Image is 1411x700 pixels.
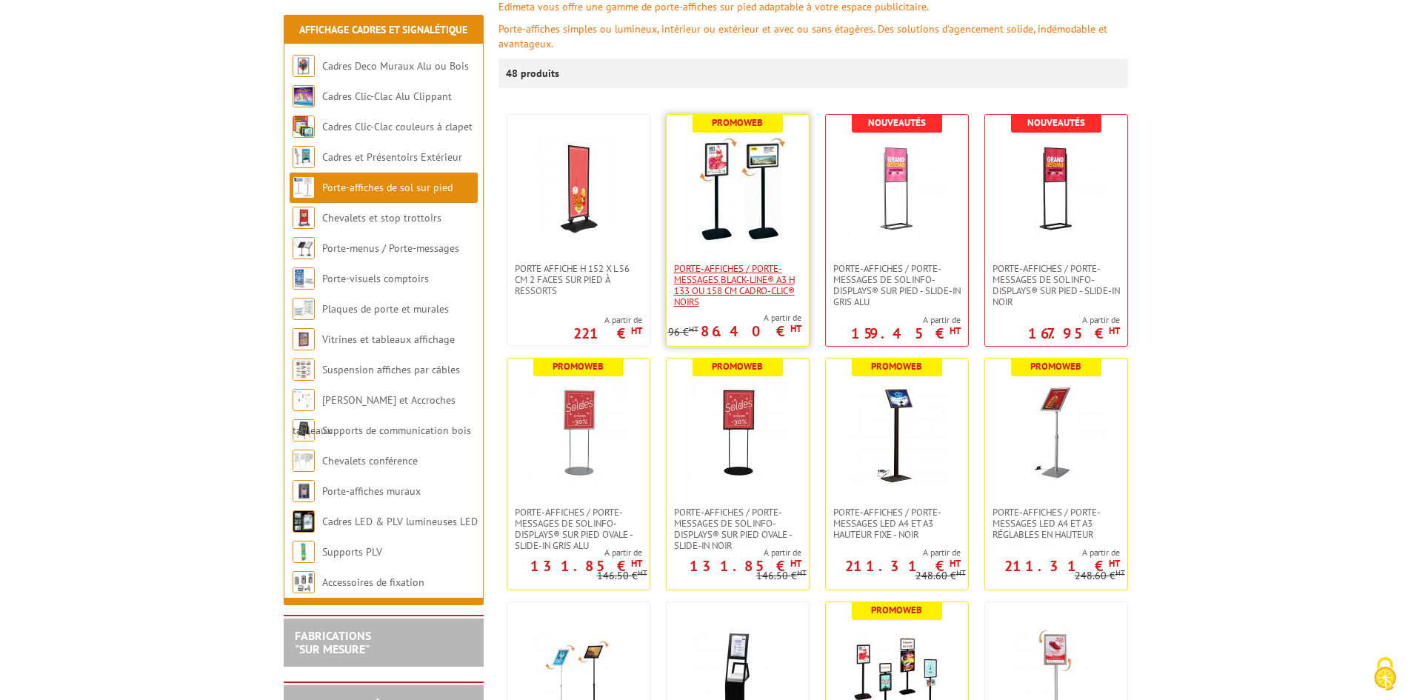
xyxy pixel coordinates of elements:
b: Promoweb [712,116,763,129]
img: Vitrines et tableaux affichage [293,328,315,350]
sup: HT [797,567,807,578]
span: Porte-affiches / Porte-messages de sol Info-Displays® sur pied - Slide-in Noir [993,263,1120,307]
img: Porte-affiches muraux [293,480,315,502]
p: 248.60 € [1075,570,1125,581]
span: A partir de [667,547,801,559]
a: Cadres Deco Muraux Alu ou Bois [322,59,469,73]
a: Suspension affiches par câbles [322,363,460,376]
sup: HT [950,324,961,337]
span: A partir de [507,547,642,559]
a: Porte-affiches muraux [322,484,421,498]
sup: HT [790,557,801,570]
sup: HT [631,557,642,570]
a: Porte-affiches / Porte-messages de sol Info-Displays® sur pied - Slide-in Noir [985,263,1127,307]
a: Accessoires de fixation [322,576,424,589]
img: Cookies (fenêtre modale) [1367,656,1404,693]
b: Promoweb [712,360,763,373]
span: Porte-affiches / Porte-messages LED A4 et A3 réglables en hauteur [993,507,1120,540]
img: Supports PLV [293,541,315,563]
span: Porte Affiche H 152 x L 56 cm 2 faces sur pied à ressorts [515,263,642,296]
img: Accessoires de fixation [293,571,315,593]
p: 96 € [668,327,698,338]
b: Nouveautés [868,116,926,129]
img: Cadres Clic-Clac Alu Clippant [293,85,315,107]
a: Cadres Clic-Clac Alu Clippant [322,90,452,103]
sup: HT [950,557,961,570]
b: Nouveautés [1027,116,1085,129]
a: Cadres et Présentoirs Extérieur [322,150,462,164]
img: Cadres et Présentoirs Extérieur [293,146,315,168]
a: Porte-affiches / Porte-messages de sol Info-Displays® sur pied - Slide-in Gris Alu [826,263,968,307]
p: 86.40 € [701,327,801,336]
img: Chevalets conférence [293,450,315,472]
a: Porte-affiches de sol sur pied [322,181,453,194]
img: Chevalets et stop trottoirs [293,207,315,229]
a: Chevalets et stop trottoirs [322,211,441,224]
img: Porte-affiches / Porte-messages de sol Info-Displays® sur pied - Slide-in Gris Alu [845,137,949,241]
p: 131.85 € [530,561,642,570]
img: Porte Affiche H 152 x L 56 cm 2 faces sur pied à ressorts [527,137,630,241]
img: Suspension affiches par câbles [293,359,315,381]
sup: HT [631,324,642,337]
img: Porte-affiches de sol sur pied [293,176,315,199]
sup: HT [1109,324,1120,337]
img: Porte-affiches / Porte-messages LED A4 et A3 hauteur fixe - Noir [845,381,949,484]
p: 48 produits [506,59,561,88]
span: Porte-affiches / Porte-messages LED A4 et A3 hauteur fixe - Noir [833,507,961,540]
span: A partir de [668,312,801,324]
b: Promoweb [871,604,922,616]
img: Porte-menus / Porte-messages [293,237,315,259]
img: Cadres LED & PLV lumineuses LED [293,510,315,533]
p: 159.45 € [851,329,961,338]
a: Cadres Clic-Clac couleurs à clapet [322,120,473,133]
img: Cimaises et Accroches tableaux [293,389,315,411]
a: Porte-affiches / Porte-messages de sol Info-Displays® sur pied ovale - Slide-in Noir [667,507,809,551]
span: Porte-affiches / Porte-messages de sol Info-Displays® sur pied ovale - Slide-in Gris Alu [515,507,642,551]
a: Vitrines et tableaux affichage [322,333,455,346]
a: Affichage Cadres et Signalétique [299,23,467,36]
a: Porte Affiche H 152 x L 56 cm 2 faces sur pied à ressorts [507,263,650,296]
a: Porte-visuels comptoirs [322,272,429,285]
a: Porte-affiches / Porte-messages de sol Info-Displays® sur pied ovale - Slide-in Gris Alu [507,507,650,551]
sup: HT [689,324,698,334]
b: Promoweb [871,360,922,373]
span: Porte-affiches / Porte-messages de sol Info-Displays® sur pied ovale - Slide-in Noir [674,507,801,551]
span: A partir de [826,547,961,559]
img: Porte-affiches / Porte-messages de sol Info-Displays® sur pied ovale - Slide-in Noir [686,381,790,484]
sup: HT [638,567,647,578]
p: 146.50 € [597,570,647,581]
a: Porte-affiches / Porte-messages LED A4 et A3 réglables en hauteur [985,507,1127,540]
p: 221 € [573,329,642,338]
span: A partir de [985,547,1120,559]
a: FABRICATIONS"Sur Mesure" [295,628,371,656]
p: 211.31 € [845,561,961,570]
p: 131.85 € [690,561,801,570]
span: A partir de [851,314,961,326]
img: Cadres Deco Muraux Alu ou Bois [293,55,315,77]
p: 248.60 € [915,570,966,581]
a: Supports PLV [322,545,382,559]
sup: HT [956,567,966,578]
sup: HT [790,322,801,335]
img: Porte-affiches / Porte-messages de sol Info-Displays® sur pied ovale - Slide-in Gris Alu [527,381,630,484]
a: Supports de communication bois [322,424,471,437]
span: A partir de [1028,314,1120,326]
a: Cadres LED & PLV lumineuses LED [322,515,478,528]
img: Porte-affiches / Porte-messages LED A4 et A3 réglables en hauteur [1004,381,1108,484]
img: Cadres Clic-Clac couleurs à clapet [293,116,315,138]
a: Porte-affiches / Porte-messages Black-Line® A3 H 133 ou 158 cm Cadro-Clic® noirs [667,263,809,307]
sup: HT [1115,567,1125,578]
button: Cookies (fenêtre modale) [1359,650,1411,700]
img: Plaques de porte et murales [293,298,315,320]
a: Chevalets conférence [322,454,418,467]
a: Plaques de porte et murales [322,302,449,316]
a: Porte-menus / Porte-messages [322,241,459,255]
img: Porte-affiches / Porte-messages de sol Info-Displays® sur pied - Slide-in Noir [1004,137,1108,241]
span: Porte-affiches / Porte-messages de sol Info-Displays® sur pied - Slide-in Gris Alu [833,263,961,307]
span: A partir de [573,314,642,326]
span: Porte-affiches / Porte-messages Black-Line® A3 H 133 ou 158 cm Cadro-Clic® noirs [674,263,801,307]
b: Promoweb [553,360,604,373]
sup: HT [1109,557,1120,570]
p: 167.95 € [1028,329,1120,338]
p: 146.50 € [756,570,807,581]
